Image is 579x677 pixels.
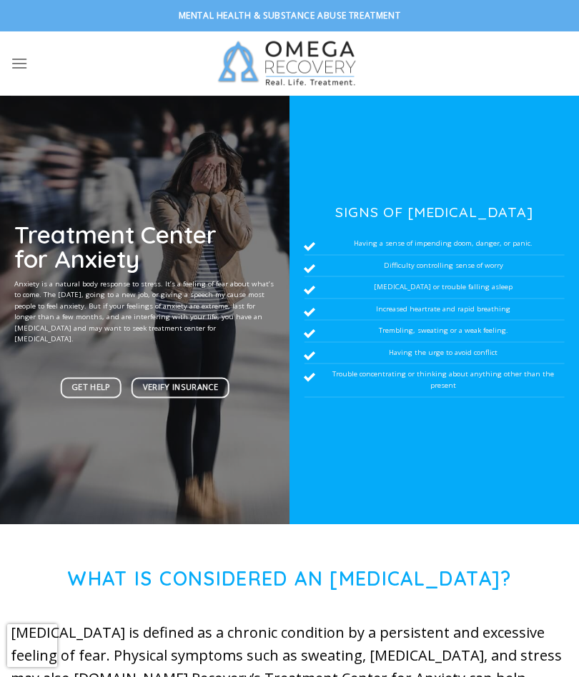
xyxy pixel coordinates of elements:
li: Increased heartrate and rapid breathing [304,299,565,321]
a: Menu [11,46,28,81]
h3: Signs of [MEDICAL_DATA] [304,206,565,219]
p: Anxiety is a natural body response to stress. It’s a feeling of fear about what’s to come. The [D... [14,279,275,345]
strong: Mental Health & Substance Abuse Treatment [179,9,401,21]
h1: What is Considered an [MEDICAL_DATA]? [11,567,568,591]
span: Get Help [71,381,111,394]
li: Difficulty controlling sense of worry [304,255,565,277]
li: [MEDICAL_DATA] or trouble falling asleep [304,277,565,299]
li: Trouble concentrating or thinking about anything other than the present [304,364,565,397]
img: Omega Recovery [209,31,370,96]
a: Get Help [61,378,122,398]
li: Trembling, sweating or a weak feeling. [304,321,565,343]
a: Verify Insurance [132,378,229,398]
li: Having a sense of impending doom, danger, or panic. [304,234,565,256]
h1: Treatment Center for Anxiety [14,223,275,271]
li: Having the urge to avoid conflict [304,342,565,364]
span: Verify Insurance [143,381,218,394]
